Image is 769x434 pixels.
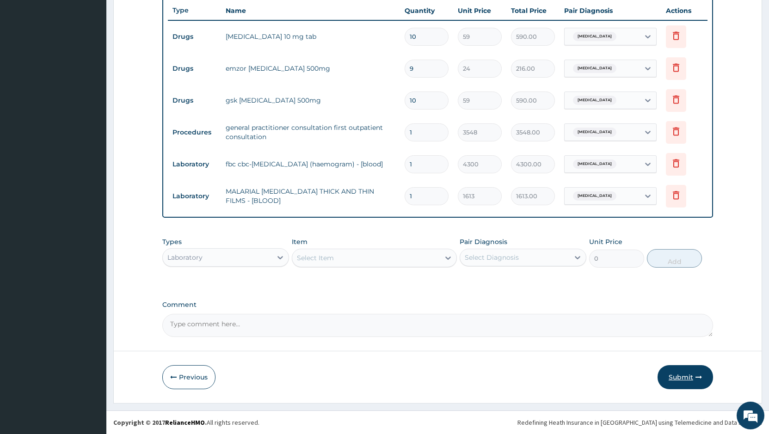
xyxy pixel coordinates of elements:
th: Unit Price [453,1,506,20]
td: Drugs [168,28,221,45]
textarea: Type your message and hit 'Enter' [5,252,176,285]
div: Select Item [297,253,334,263]
div: Select Diagnosis [465,253,519,262]
span: [MEDICAL_DATA] [573,32,616,41]
th: Type [168,2,221,19]
span: We're online! [54,116,128,210]
span: [MEDICAL_DATA] [573,128,616,137]
td: Laboratory [168,188,221,205]
th: Quantity [400,1,453,20]
strong: Copyright © 2017 . [113,418,207,427]
td: Laboratory [168,156,221,173]
a: RelianceHMO [165,418,205,427]
div: Minimize live chat window [152,5,174,27]
footer: All rights reserved. [106,410,769,434]
td: fbc cbc-[MEDICAL_DATA] (haemogram) - [blood] [221,155,400,173]
div: Laboratory [167,253,203,262]
span: [MEDICAL_DATA] [573,159,616,169]
td: Procedures [168,124,221,141]
label: Item [292,237,308,246]
td: gsk [MEDICAL_DATA] 500mg [221,91,400,110]
span: [MEDICAL_DATA] [573,96,616,105]
td: [MEDICAL_DATA] 10 mg tab [221,27,400,46]
label: Comment [162,301,713,309]
button: Add [647,249,702,268]
label: Types [162,238,182,246]
div: Redefining Heath Insurance in [GEOGRAPHIC_DATA] using Telemedicine and Data Science! [517,418,762,427]
td: MALARIAL [MEDICAL_DATA] THICK AND THIN FILMS - [BLOOD] [221,182,400,210]
td: Drugs [168,92,221,109]
span: [MEDICAL_DATA] [573,191,616,201]
div: Chat with us now [48,52,155,64]
td: emzor [MEDICAL_DATA] 500mg [221,59,400,78]
td: general practitioner consultation first outpatient consultation [221,118,400,146]
th: Total Price [506,1,560,20]
th: Actions [661,1,707,20]
label: Pair Diagnosis [460,237,507,246]
button: Previous [162,365,215,389]
td: Drugs [168,60,221,77]
label: Unit Price [589,237,622,246]
img: d_794563401_company_1708531726252_794563401 [17,46,37,69]
th: Pair Diagnosis [560,1,661,20]
span: [MEDICAL_DATA] [573,64,616,73]
button: Submit [658,365,713,389]
th: Name [221,1,400,20]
